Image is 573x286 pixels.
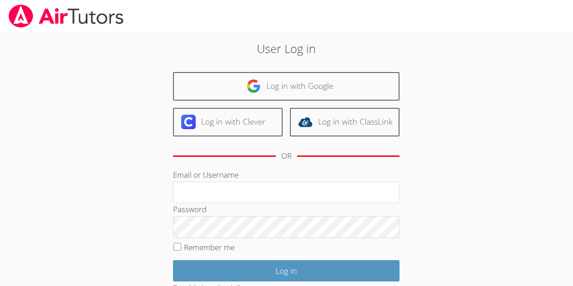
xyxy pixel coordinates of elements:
[173,170,239,180] label: Email or Username
[184,242,235,252] label: Remember me
[298,115,313,129] img: classlink-logo-d6bb404cc1216ec64c9a2012d9dc4662098be43eaf13dc465df04b49fa7ab582.svg
[246,79,261,93] img: google-logo-50288ca7cdecda66e5e0955fdab243c47b7ad437acaf1139b6f446037453330a.svg
[173,204,207,214] label: Password
[181,115,196,129] img: clever-logo-6eab21bc6e7a338710f1a6ff85c0baf02591cd810cc4098c63d3a4b26e2feb20.svg
[173,260,400,281] input: Log in
[8,5,125,28] img: airtutors_banner-c4298cdbf04f3fff15de1276eac7730deb9818008684d7c2e4769d2f7ddbe033.png
[290,108,400,136] a: Log in with ClassLink
[281,150,292,163] div: OR
[132,40,441,57] h2: User Log in
[173,72,400,101] a: Log in with Google
[173,108,283,136] a: Log in with Clever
